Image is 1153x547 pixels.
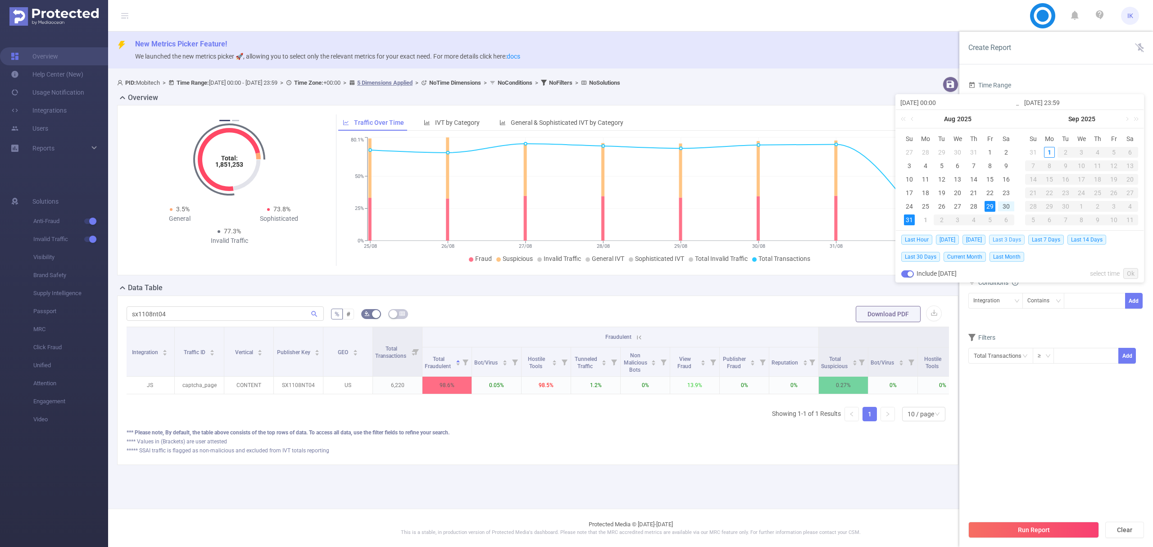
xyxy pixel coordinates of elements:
div: 27 [1122,187,1138,198]
td: October 3, 2025 [1106,200,1122,213]
span: General & Sophisticated IVT by Category [511,119,623,126]
tspan: 0% [358,238,364,244]
button: 1 [219,120,230,121]
td: September 3, 2025 [950,213,966,227]
span: Time Range [968,82,1011,89]
span: Mobitech [DATE] 00:00 - [DATE] 23:59 +00:00 [117,79,620,86]
span: We launched the new metrics picker 🚀, allowing you to select only the relevant metrics for your e... [135,53,520,60]
td: September 25, 2025 [1089,186,1106,200]
td: August 18, 2025 [917,186,934,200]
div: 18 [920,187,931,198]
td: August 29, 2025 [982,200,998,213]
div: 6 [998,214,1014,225]
div: 28 [1025,201,1041,212]
a: docs [507,53,520,60]
div: 8 [985,160,995,171]
span: Th [966,135,982,143]
tspan: 50% [355,173,364,179]
td: August 14, 2025 [966,173,982,186]
div: 28 [920,147,931,158]
i: icon: down [935,411,940,418]
div: 23 [1001,187,1012,198]
i: icon: down [1014,298,1020,305]
div: 12 [936,174,947,185]
td: October 1, 2025 [1074,200,1090,213]
td: September 29, 2025 [1041,200,1058,213]
span: Fr [982,135,998,143]
div: 4 [920,160,931,171]
a: Ok [1123,268,1138,279]
div: 13 [1122,160,1138,171]
div: 11 [1122,214,1138,225]
td: August 31, 2025 [901,213,917,227]
th: Fri [982,132,998,146]
td: August 13, 2025 [950,173,966,186]
div: 4 [1089,147,1106,158]
span: Video [33,410,108,428]
i: icon: table [399,311,405,316]
span: Solutions [32,192,59,210]
td: September 7, 2025 [1025,159,1041,173]
div: 10 [1106,214,1122,225]
td: August 12, 2025 [934,173,950,186]
div: 3 [1106,201,1122,212]
td: August 9, 2025 [998,159,1014,173]
div: 17 [1074,174,1090,185]
button: Add [1118,348,1136,364]
div: Integration [973,293,1006,308]
div: 25 [1089,187,1106,198]
span: Attention [33,374,108,392]
a: select time [1090,265,1120,282]
div: 7 [1058,214,1074,225]
td: August 6, 2025 [950,159,966,173]
td: September 4, 2025 [1089,146,1106,159]
div: 5 [1106,147,1122,158]
td: September 2, 2025 [934,213,950,227]
td: August 7, 2025 [966,159,982,173]
div: 4 [966,214,982,225]
span: Su [1025,135,1041,143]
div: 1 [920,214,931,225]
div: 27 [904,147,915,158]
a: Last year (Control + left) [899,110,911,128]
div: 22 [1041,187,1058,198]
div: 4 [1122,201,1138,212]
span: > [572,79,581,86]
div: 27 [952,201,963,212]
a: Next month (PageDown) [1122,110,1130,128]
div: 14 [968,174,979,185]
div: 2 [934,214,950,225]
td: August 30, 2025 [998,200,1014,213]
td: August 10, 2025 [901,173,917,186]
div: 3 [950,214,966,225]
i: icon: line-chart [343,119,349,126]
div: 1 [1074,201,1090,212]
div: 21 [968,187,979,198]
span: > [481,79,490,86]
div: 28 [968,201,979,212]
td: August 24, 2025 [901,200,917,213]
span: Last 7 Days [1028,235,1064,245]
td: August 2, 2025 [998,146,1014,159]
span: MRC [33,320,108,338]
div: 3 [1074,147,1090,158]
td: August 20, 2025 [950,186,966,200]
button: Download PDF [856,306,921,322]
i: icon: left [849,411,854,417]
div: 25 [920,201,931,212]
span: Unified [33,356,108,374]
span: Last 14 Days [1067,235,1106,245]
div: 18 [1089,174,1106,185]
a: Reports [32,139,54,157]
span: Brand Safety [33,266,108,284]
div: 29 [936,147,947,158]
h2: Overview [128,92,158,103]
th: Tue [934,132,950,146]
td: August 27, 2025 [950,200,966,213]
td: September 5, 2025 [1106,146,1122,159]
span: Anti-Fraud [33,212,108,230]
div: 8 [1074,214,1090,225]
td: October 9, 2025 [1089,213,1106,227]
div: 5 [936,160,947,171]
button: Clear [1105,522,1144,538]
